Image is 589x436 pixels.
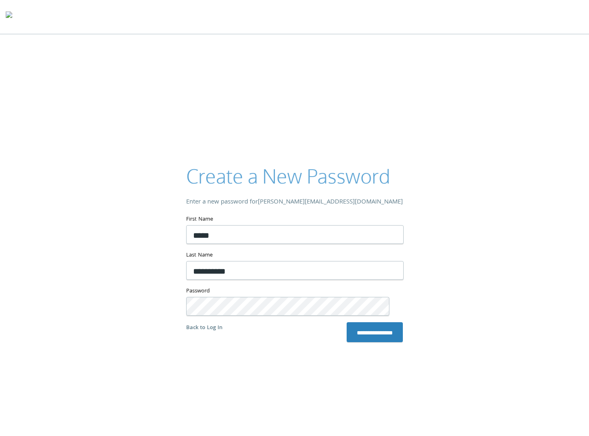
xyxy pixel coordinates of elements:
[186,197,403,208] div: Enter a new password for [PERSON_NAME][EMAIL_ADDRESS][DOMAIN_NAME]
[6,9,12,25] img: todyl-logo-dark.svg
[186,162,403,190] h2: Create a New Password
[186,250,403,261] label: Last Name
[186,215,403,225] label: First Name
[186,323,222,332] a: Back to Log In
[186,286,403,297] label: Password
